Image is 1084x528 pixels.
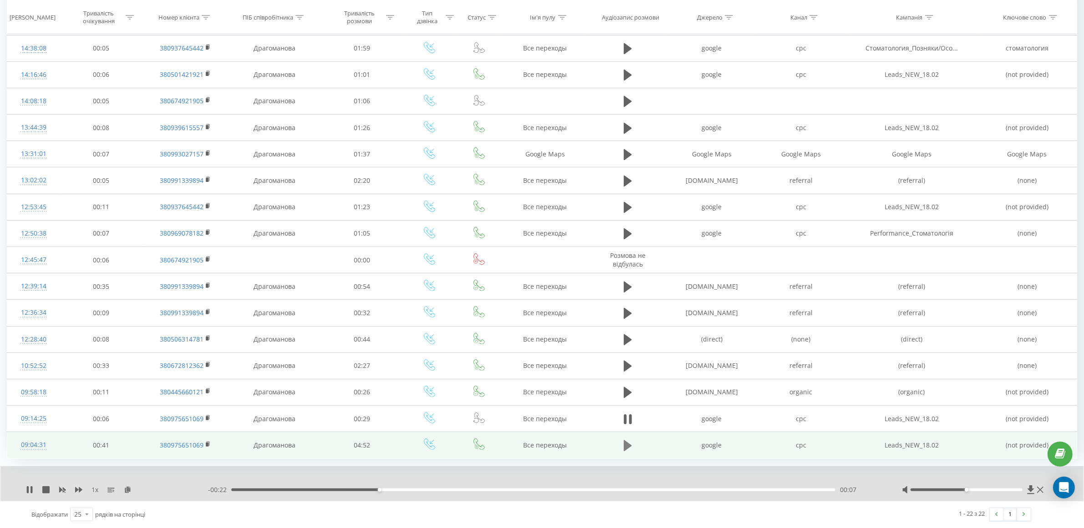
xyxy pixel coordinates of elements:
[845,61,977,88] td: Leads_NEW_18.02
[977,273,1077,300] td: (none)
[16,436,51,454] div: 09:04:31
[60,194,142,220] td: 00:11
[667,432,757,458] td: google
[845,115,977,141] td: Leads_NEW_18.02
[502,61,588,88] td: Все переходы
[16,66,51,84] div: 14:16:46
[667,35,757,61] td: google
[602,13,659,21] div: Аудіозапис розмови
[60,326,142,352] td: 00:08
[60,406,142,432] td: 00:06
[468,13,486,21] div: Статус
[160,96,204,105] a: 380674921905
[667,352,757,379] td: [DOMAIN_NAME]
[160,123,204,132] a: 380939615557
[208,485,231,494] span: - 00:22
[321,167,403,194] td: 02:20
[845,220,977,246] td: Performance_Стоматологія
[60,379,142,405] td: 00:11
[977,220,1077,246] td: (none)
[530,13,556,21] div: Ім'я пулу
[160,70,204,79] a: 380501421921
[845,406,977,432] td: Leads_NEW_18.02
[92,485,98,494] span: 1 x
[60,247,142,273] td: 00:06
[321,300,403,326] td: 00:32
[757,379,846,405] td: organic
[10,13,56,21] div: [PERSON_NAME]
[16,304,51,322] div: 12:36:34
[502,326,588,352] td: Все переходы
[502,220,588,246] td: Все переходы
[667,115,757,141] td: google
[228,406,321,432] td: Драгоманова
[667,141,757,167] td: Google Maps
[16,145,51,163] div: 13:31:01
[321,406,403,432] td: 00:29
[74,510,81,519] div: 25
[16,92,51,110] div: 14:08:18
[896,13,923,21] div: Кампанія
[16,171,51,189] div: 13:02:02
[977,406,1077,432] td: (not provided)
[16,277,51,295] div: 12:39:14
[60,35,142,61] td: 00:05
[757,167,846,194] td: referral
[667,167,757,194] td: [DOMAIN_NAME]
[60,167,142,194] td: 00:05
[60,115,142,141] td: 00:08
[959,509,985,518] div: 1 - 22 з 22
[60,61,142,88] td: 00:06
[228,88,321,114] td: Драгоманова
[845,326,977,352] td: (direct)
[16,410,51,427] div: 09:14:25
[228,273,321,300] td: Драгоманова
[977,352,1077,379] td: (none)
[412,10,443,25] div: Тип дзвінка
[697,13,723,21] div: Джерело
[321,247,403,273] td: 00:00
[321,273,403,300] td: 00:54
[228,194,321,220] td: Драгоманова
[16,383,51,401] div: 09:58:18
[845,379,977,405] td: (organic)
[502,352,588,379] td: Все переходы
[757,352,846,379] td: referral
[160,335,204,343] a: 380506314781
[845,141,977,167] td: Google Maps
[16,198,51,216] div: 12:53:45
[757,273,846,300] td: referral
[160,176,204,185] a: 380991339894
[845,194,977,220] td: Leads_NEW_18.02
[321,115,403,141] td: 01:26
[16,251,51,269] div: 12:45:47
[502,115,588,141] td: Все переходы
[60,88,142,114] td: 00:05
[16,225,51,242] div: 12:50:38
[977,35,1077,61] td: стоматология
[667,61,757,88] td: google
[16,331,51,348] div: 12:28:40
[667,194,757,220] td: google
[160,229,204,237] a: 380969078182
[502,273,588,300] td: Все переходы
[228,115,321,141] td: Драгоманова
[757,326,846,352] td: (none)
[977,432,1077,458] td: (not provided)
[160,256,204,264] a: 380674921905
[757,300,846,326] td: referral
[502,167,588,194] td: Все переходы
[502,300,588,326] td: Все переходы
[321,220,403,246] td: 01:05
[845,167,977,194] td: (referral)
[977,194,1077,220] td: (not provided)
[840,485,856,494] span: 00:07
[158,13,199,21] div: Номер клієнта
[757,194,846,220] td: cpc
[228,379,321,405] td: Драгоманова
[1003,13,1047,21] div: Ключове слово
[228,35,321,61] td: Драгоманова
[977,326,1077,352] td: (none)
[977,167,1077,194] td: (none)
[502,194,588,220] td: Все переходы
